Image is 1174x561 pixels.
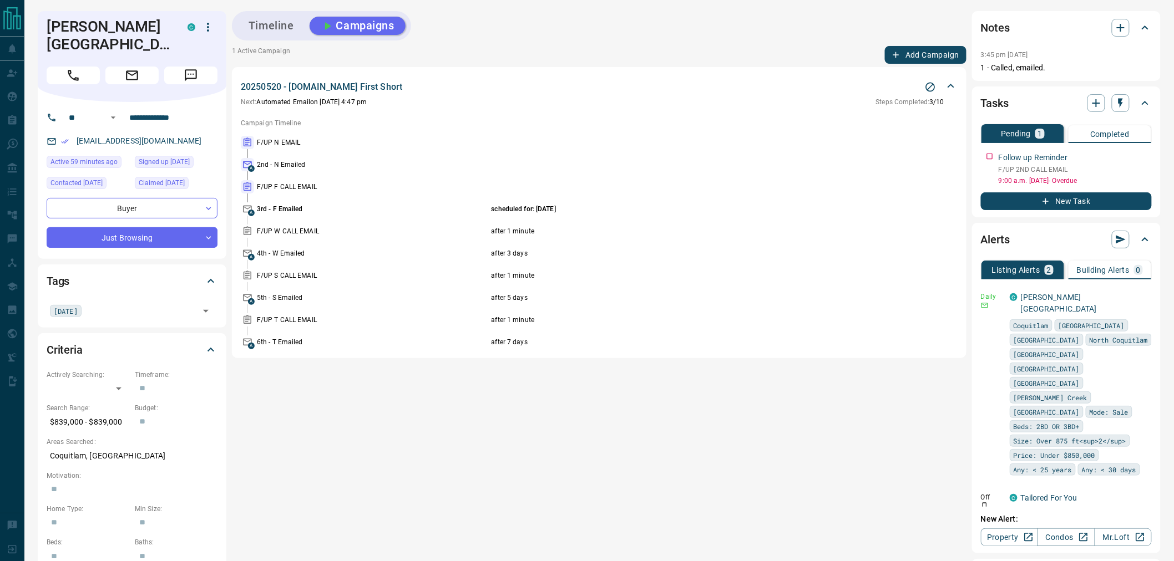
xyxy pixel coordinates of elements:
[135,504,217,514] p: Min Size:
[981,492,1003,502] p: Off
[47,227,217,248] div: Just Browsing
[248,254,255,261] span: A
[981,226,1152,253] div: Alerts
[105,67,159,84] span: Email
[981,528,1038,546] a: Property
[139,156,190,167] span: Signed up [DATE]
[257,271,489,280] p: F/UP S CALL EMAIL
[981,231,1010,248] h2: Alerts
[981,90,1152,116] div: Tasks
[1014,349,1080,360] span: [GEOGRAPHIC_DATA]
[1059,320,1125,331] span: [GEOGRAPHIC_DATA]
[492,226,878,236] p: after 1 minute
[981,94,1009,112] h2: Tasks
[1038,528,1095,546] a: Condos
[257,204,489,214] p: 3rd - F Emailed
[257,137,489,147] p: F/UP N EMAIL
[1136,266,1141,274] p: 0
[47,336,217,363] div: Criteria
[876,98,930,106] span: Steps Completed:
[248,298,255,305] span: A
[61,137,69,145] svg: Email Verified
[257,293,489,303] p: 5th - S Emailed
[981,302,989,309] svg: Email
[248,343,255,349] span: A
[922,79,939,95] button: Stop Campaign
[1014,320,1049,331] span: Coquitlam
[999,152,1067,164] p: Follow up Reminder
[47,272,69,290] h2: Tags
[1014,363,1080,374] span: [GEOGRAPHIC_DATA]
[164,67,217,84] span: Message
[47,437,217,447] p: Areas Searched:
[492,204,878,214] p: scheduled for: [DATE]
[50,156,118,167] span: Active 59 minutes ago
[1014,406,1080,417] span: [GEOGRAPHIC_DATA]
[47,177,129,192] div: Sat Oct 11 2025
[248,165,255,172] span: A
[77,136,202,145] a: [EMAIL_ADDRESS][DOMAIN_NAME]
[981,513,1152,525] p: New Alert:
[1014,464,1072,475] span: Any: < 25 years
[1090,130,1130,138] p: Completed
[1095,528,1152,546] a: Mr.Loft
[47,18,171,53] h1: [PERSON_NAME][GEOGRAPHIC_DATA]
[135,156,217,171] div: Sat Oct 11 2025
[1021,493,1077,502] a: Tailored For You
[1038,130,1042,137] p: 1
[981,62,1152,74] p: 1 - Called, emailed.
[135,370,217,380] p: Timeframe:
[1014,392,1087,403] span: [PERSON_NAME] Creek
[257,160,489,170] p: 2nd - N Emailed
[232,46,290,64] p: 1 Active Campaign
[241,78,958,109] div: 20250520 - [DOMAIN_NAME] First ShortStop CampaignNext:Automated Emailon [DATE] 4:47 pmSteps Compl...
[241,97,367,107] p: Automated Email on [DATE] 4:47 pm
[981,192,1152,210] button: New Task
[50,177,103,188] span: Contacted [DATE]
[876,97,944,107] p: 3 / 10
[257,248,489,258] p: 4th - W Emailed
[981,51,1028,59] p: 3:45 pm [DATE]
[1077,266,1130,274] p: Building Alerts
[1047,266,1051,274] p: 2
[257,315,489,325] p: F/UP T CALL EMAIL
[47,67,100,84] span: Call
[188,23,195,31] div: condos.ca
[492,337,878,347] p: after 7 days
[47,403,129,413] p: Search Range:
[47,413,129,431] p: $839,000 - $839,000
[47,341,83,359] h2: Criteria
[241,80,402,94] p: 20250520 - [DOMAIN_NAME] First Short
[135,537,217,547] p: Baths:
[492,315,878,325] p: after 1 minute
[981,14,1152,41] div: Notes
[241,118,958,128] p: Campaign Timeline
[1010,293,1018,301] div: condos.ca
[492,271,878,280] p: after 1 minute
[885,46,966,64] button: Add Campaign
[135,177,217,192] div: Sat Oct 11 2025
[981,292,1003,302] p: Daily
[1014,334,1080,345] span: [GEOGRAPHIC_DATA]
[257,337,489,347] p: 6th - T Emailed
[1021,293,1097,313] a: [PERSON_NAME][GEOGRAPHIC_DATA]
[1090,406,1129,417] span: Mode: Sale
[47,156,129,171] div: Mon Oct 13 2025
[1001,130,1031,137] p: Pending
[47,370,129,380] p: Actively Searching:
[47,198,217,218] div: Buyer
[492,248,878,258] p: after 3 days
[237,17,305,35] button: Timeline
[139,177,185,188] span: Claimed [DATE]
[492,293,878,303] p: after 5 days
[1014,378,1080,389] span: [GEOGRAPHIC_DATA]
[198,303,214,319] button: Open
[257,226,489,236] p: F/UP W CALL EMAIL
[981,502,989,510] svg: Push Notification Only
[1014,450,1095,461] span: Price: Under $850,000
[47,447,217,465] p: Coquitlam, [GEOGRAPHIC_DATA]
[47,537,129,547] p: Beds:
[135,403,217,413] p: Budget:
[1010,494,1018,502] div: condos.ca
[1082,464,1136,475] span: Any: < 30 days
